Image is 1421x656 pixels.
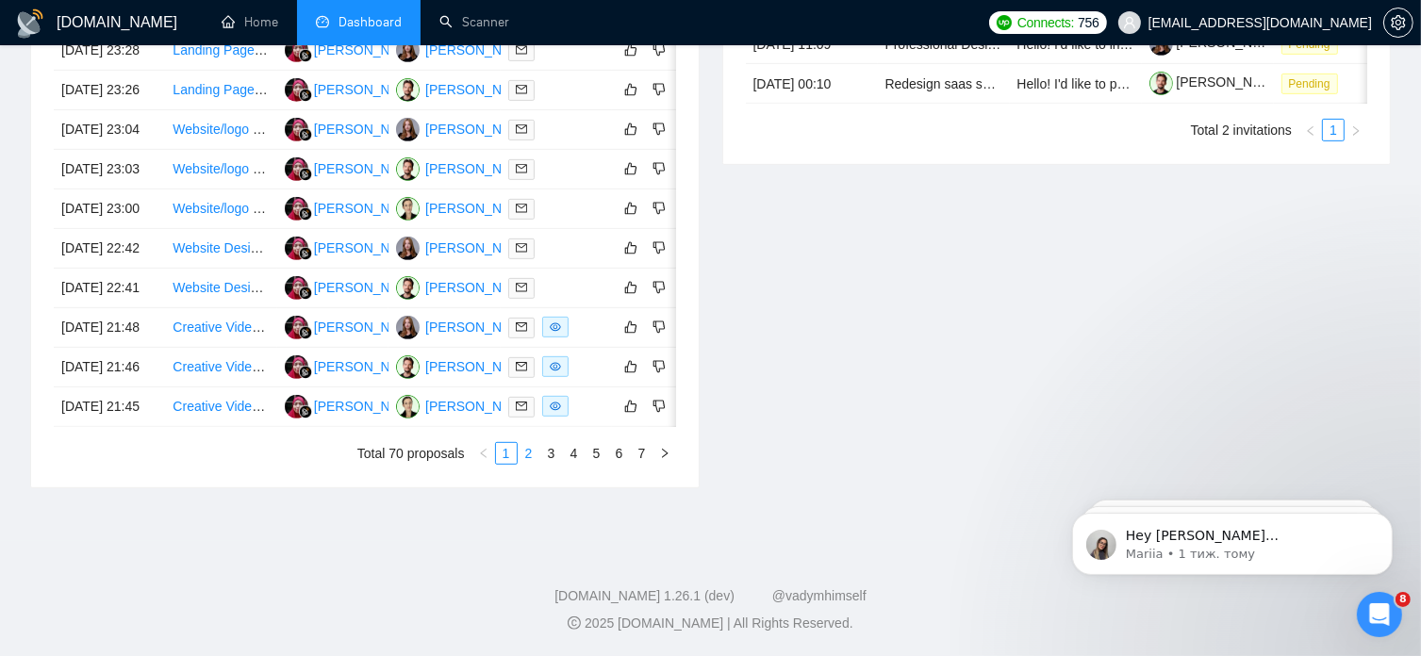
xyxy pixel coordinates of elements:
img: D [285,118,308,141]
a: VK[PERSON_NAME] [396,398,534,413]
span: mail [516,84,527,95]
span: mail [516,282,527,293]
img: TB [396,316,420,339]
a: @vadymhimself [772,588,867,603]
span: mail [516,123,527,135]
img: RV [396,78,420,102]
span: dislike [653,82,666,97]
a: Website/logo /Brand Designer for DJ Brand Brand LLC [173,122,492,137]
a: TB[PERSON_NAME] [396,121,534,136]
div: [PERSON_NAME] [314,79,422,100]
td: [DATE] 23:28 [54,31,165,71]
a: D[PERSON_NAME] [285,81,422,96]
img: TB [396,118,420,141]
a: D[PERSON_NAME] [285,358,422,373]
a: 4 [564,443,585,464]
img: TB [396,237,420,260]
a: RV[PERSON_NAME] [396,279,534,294]
li: 3 [540,442,563,465]
li: Previous Page [1299,119,1322,141]
span: like [624,240,637,255]
div: [PERSON_NAME] [314,277,422,298]
span: like [624,42,637,57]
a: TB[PERSON_NAME] [396,41,534,57]
img: D [285,395,308,418]
span: left [1305,125,1316,137]
span: like [624,399,637,414]
a: 7 [632,443,653,464]
a: 6 [609,443,630,464]
span: mail [516,203,527,214]
img: gigradar-bm.png [299,326,312,339]
span: left [478,448,489,459]
button: like [620,118,642,140]
div: [PERSON_NAME] [314,158,422,179]
span: dislike [653,161,666,176]
img: D [285,316,308,339]
td: Creative Video Ad Designer for Apps and Websites [165,308,276,348]
button: left [1299,119,1322,141]
a: 3 [541,443,562,464]
li: 4 [563,442,586,465]
td: Website/logo /Brand Designer for DJ Brand Brand LLC [165,110,276,150]
span: Hey [PERSON_NAME][EMAIL_ADDRESS][DOMAIN_NAME], Looks like your Upwork agency [PERSON_NAME] Design... [82,55,324,351]
a: homeHome [222,14,278,30]
span: like [624,201,637,216]
li: Previous Page [472,442,495,465]
a: [DOMAIN_NAME] 1.26.1 (dev) [554,588,735,603]
td: [DATE] 21:46 [54,348,165,387]
img: D [285,197,308,221]
button: dislike [648,78,670,101]
img: D [285,78,308,102]
a: Professional Design Enhancement for Existing Website [885,37,1208,52]
img: D [285,237,308,260]
div: [PERSON_NAME] [314,198,422,219]
li: Next Page [653,442,676,465]
img: D [285,276,308,300]
a: Redesign saas system [885,76,1018,91]
a: Pending [1281,75,1346,90]
span: mail [516,242,527,254]
img: D [285,39,308,62]
span: dashboard [316,15,329,28]
td: Landing Page and shopping cart [165,31,276,71]
div: [PERSON_NAME] [425,238,534,258]
img: c1yyxP1do0miEPqcWxVsd6xPJkNnxIdC3lMCDf_u3x9W-Si6YCNNsahNnumignotdS [1149,72,1173,95]
td: [DATE] 23:00 [54,189,165,229]
span: mail [516,163,527,174]
p: Message from Mariia, sent 1 тиж. тому [82,73,325,90]
div: [PERSON_NAME] [425,158,534,179]
div: [PERSON_NAME] [314,356,422,377]
span: setting [1384,15,1413,30]
a: D[PERSON_NAME] [285,41,422,57]
td: Creative Video Ad Designer for Apps and Websites [165,387,276,427]
img: gigradar-bm.png [299,89,312,102]
a: RV[PERSON_NAME] [396,160,534,175]
li: Next Page [1345,119,1367,141]
a: 5 [587,443,607,464]
div: [PERSON_NAME] [425,119,534,139]
div: [PERSON_NAME] [425,198,534,219]
td: Website/logo /Brand Designer for DJ Brand Brand LLC [165,150,276,189]
span: copyright [568,616,581,630]
a: RV[PERSON_NAME] [396,81,534,96]
a: D[PERSON_NAME] [285,121,422,136]
img: gigradar-bm.png [299,287,312,300]
div: [PERSON_NAME] [425,40,534,60]
span: dislike [653,201,666,216]
td: [DATE] 22:41 [54,269,165,308]
img: logo [15,8,45,39]
li: 6 [608,442,631,465]
div: [PERSON_NAME] [314,238,422,258]
img: D [285,157,308,181]
li: Total 2 invitations [1191,119,1292,141]
li: 7 [631,442,653,465]
span: Pending [1281,74,1338,94]
a: searchScanner [439,14,509,30]
img: upwork-logo.png [997,15,1012,30]
a: Landing Page and shopping cart [173,82,363,97]
button: like [620,355,642,378]
a: D[PERSON_NAME] [285,279,422,294]
td: [DATE] 00:10 [746,64,878,104]
a: Website Design for Corporate Wellness Company [173,280,463,295]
